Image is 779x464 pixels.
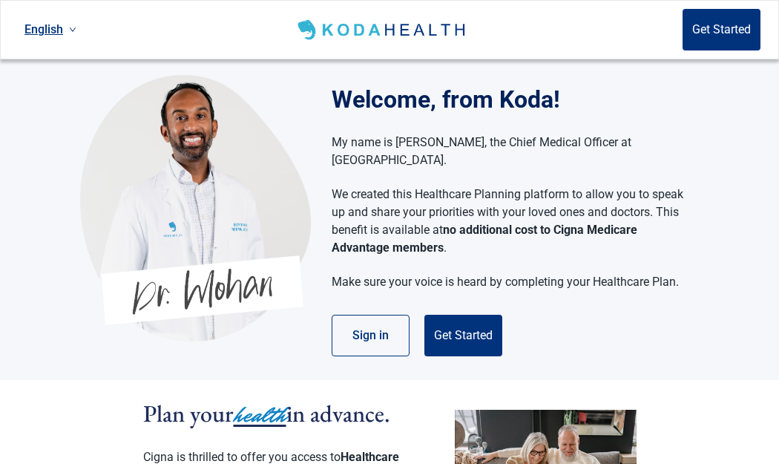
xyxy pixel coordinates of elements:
[295,18,470,42] img: Koda Health
[332,223,637,255] strong: no additional cost to Cigna Medicare Advantage members
[683,9,760,50] button: Get Started
[69,26,76,33] span: down
[332,273,684,291] p: Make sure your voice is heard by completing your Healthcare Plan.
[424,315,502,356] button: Get Started
[332,134,684,169] p: My name is [PERSON_NAME], the Chief Medical Officer at [GEOGRAPHIC_DATA].
[332,315,410,356] button: Sign in
[332,186,684,257] p: We created this Healthcare Planning platform to allow you to speak up and share your priorities w...
[332,82,699,117] h1: Welcome, from Koda!
[234,399,286,431] span: health
[143,398,234,429] span: Plan your
[143,450,341,464] span: Cigna is thrilled to offer you access to
[80,74,311,342] img: Koda Health
[286,398,390,429] span: in advance.
[19,17,82,42] a: Current language: English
